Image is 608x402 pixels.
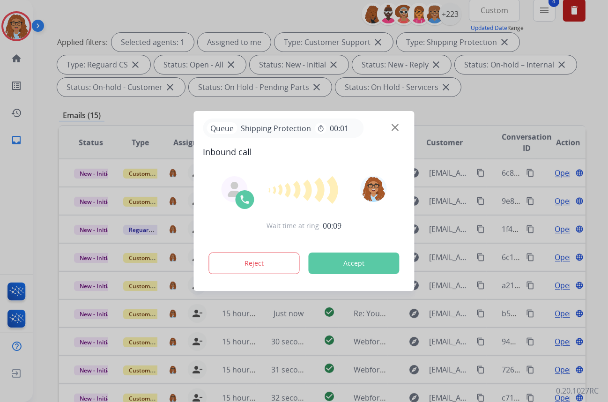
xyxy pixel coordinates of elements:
img: avatar [360,176,386,202]
mat-icon: timer [317,125,325,132]
button: Reject [209,253,300,274]
p: 0.20.1027RC [556,385,599,396]
span: Inbound call [203,145,405,158]
span: 00:09 [323,220,341,231]
img: agent-avatar [227,182,242,197]
span: Shipping Protection [237,123,315,134]
img: close-button [392,124,399,131]
span: Wait time at ring: [267,221,321,231]
img: call-icon [239,194,251,205]
span: 00:01 [330,123,349,134]
button: Accept [309,253,400,274]
p: Queue [207,122,237,134]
